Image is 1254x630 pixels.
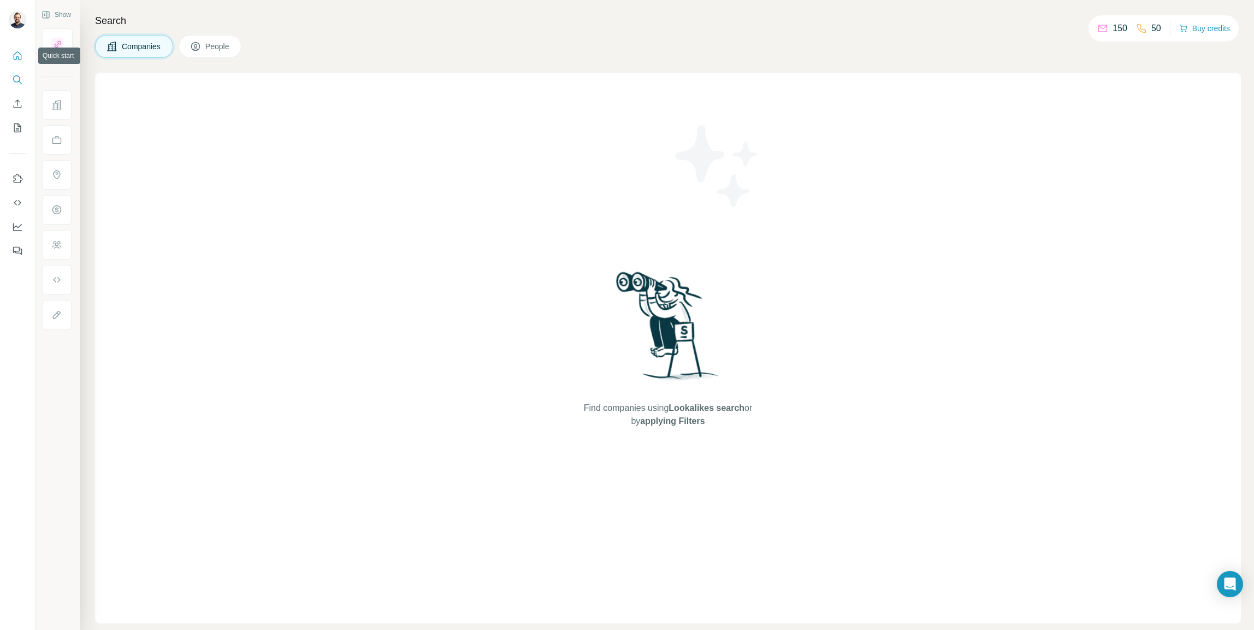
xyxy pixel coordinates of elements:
p: 50 [1151,22,1161,35]
span: applying Filters [640,416,705,426]
button: Use Surfe on LinkedIn [9,169,26,189]
button: Buy credits [1179,21,1230,36]
button: My lists [9,118,26,138]
span: Companies [122,41,162,52]
h4: Search [95,13,1241,28]
div: Open Intercom Messenger [1217,571,1243,597]
span: Find companies using or by [581,402,755,428]
img: Surfe Illustration - Stars [668,117,766,215]
button: Enrich CSV [9,94,26,114]
button: Show [34,7,79,23]
img: Avatar [9,11,26,28]
button: Use Surfe API [9,193,26,213]
button: Search [9,70,26,90]
button: Feedback [9,241,26,261]
button: Quick start [9,46,26,66]
img: Surfe Illustration - Woman searching with binoculars [611,269,725,391]
button: Dashboard [9,217,26,237]
span: Lookalikes search [669,403,744,413]
span: People [205,41,230,52]
p: 150 [1113,22,1127,35]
